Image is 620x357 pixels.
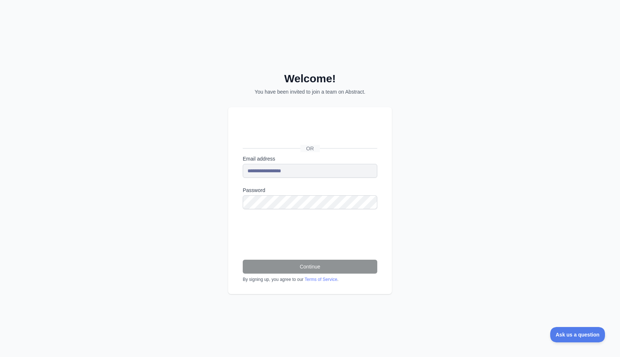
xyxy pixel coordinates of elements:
iframe: reCAPTCHA [243,218,354,247]
button: Continue [243,260,377,274]
iframe: Sign in with Google Button [239,124,380,140]
p: You have been invited to join a team on Abstract. [228,88,392,95]
label: Email address [243,155,377,162]
span: OR [300,145,320,152]
iframe: Toggle Customer Support [550,327,605,342]
h2: Welcome! [228,72,392,85]
label: Password [243,187,377,194]
a: Terms of Service [305,277,337,282]
div: By signing up, you agree to our . [243,277,377,282]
